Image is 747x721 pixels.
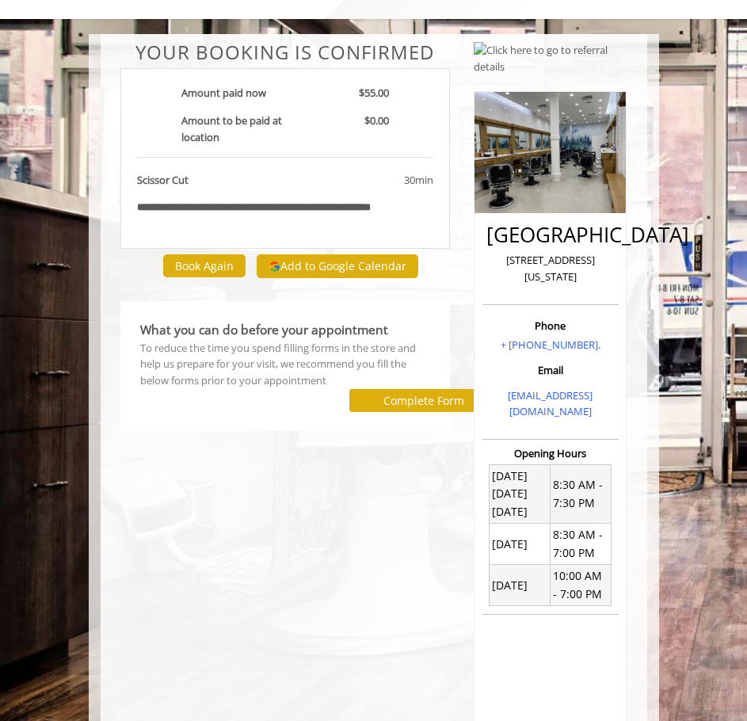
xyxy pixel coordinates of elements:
a: + [PHONE_NUMBER]. [501,338,600,352]
label: Complete Form [383,395,464,407]
td: [DATE] [490,524,551,565]
h3: Opening Hours [482,448,619,459]
h2: [GEOGRAPHIC_DATA] [486,223,615,246]
button: Complete Form [349,389,498,412]
b: Amount to be paid at location [181,113,282,144]
b: Amount paid now [181,86,266,100]
p: [STREET_ADDRESS][US_STATE] [486,252,615,285]
td: 10:00 AM - 7:00 PM [551,565,612,606]
center: Your Booking is confirmed [120,42,451,63]
a: [EMAIL_ADDRESS][DOMAIN_NAME] [508,388,593,419]
div: 30min [350,172,433,189]
b: $55.00 [359,86,389,100]
b: $0.00 [364,113,389,128]
td: 8:30 AM - 7:30 PM [551,465,612,524]
img: Click here to go to referral details [474,42,627,75]
b: Scissor Cut [137,172,189,189]
b: What you can do before your appointment [140,321,388,338]
button: Add to Google Calendar [257,254,418,278]
h3: Phone [486,320,615,331]
h3: Email [486,364,615,376]
td: [DATE] [DATE] [DATE] [490,465,551,524]
div: To reduce the time you spend filling forms in the store and help us prepare for your visit, we re... [140,340,431,389]
td: 8:30 AM - 7:00 PM [551,524,612,565]
button: Book Again [163,254,246,277]
td: [DATE] [490,565,551,606]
